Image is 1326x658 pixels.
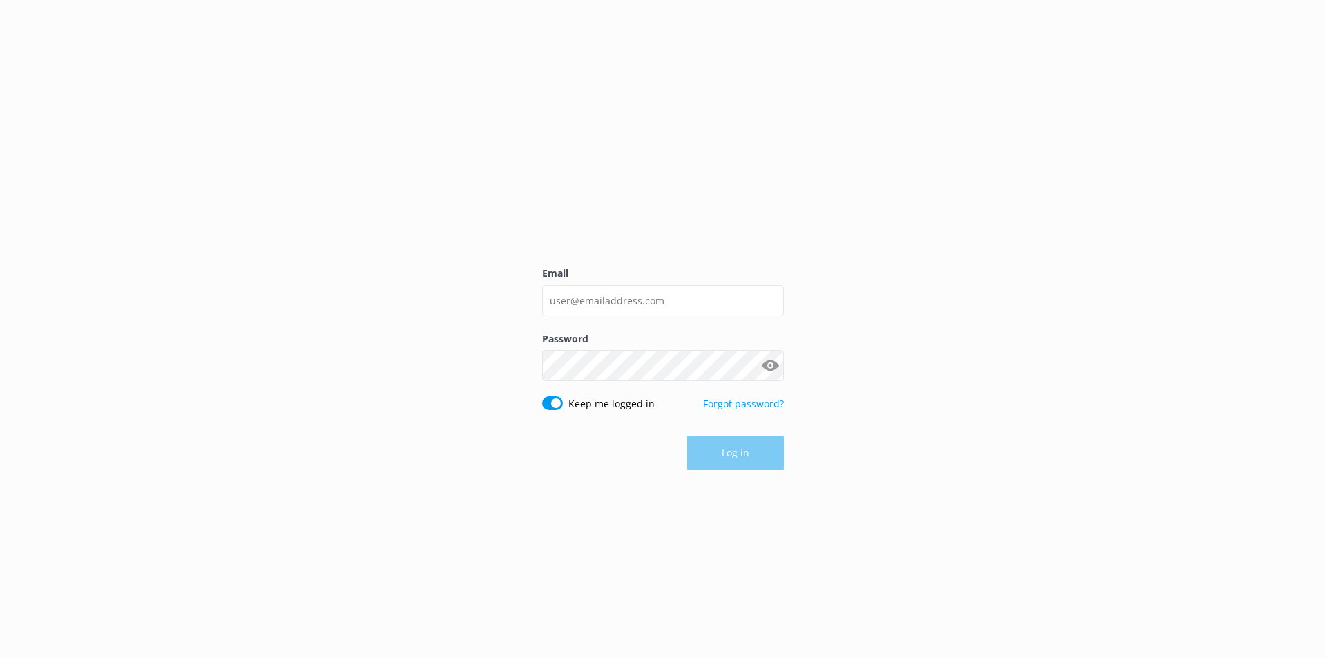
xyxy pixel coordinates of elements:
label: Email [542,266,784,281]
input: user@emailaddress.com [542,285,784,316]
button: Show password [756,352,784,380]
a: Forgot password? [703,397,784,410]
label: Keep me logged in [568,396,655,412]
label: Password [542,331,784,347]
